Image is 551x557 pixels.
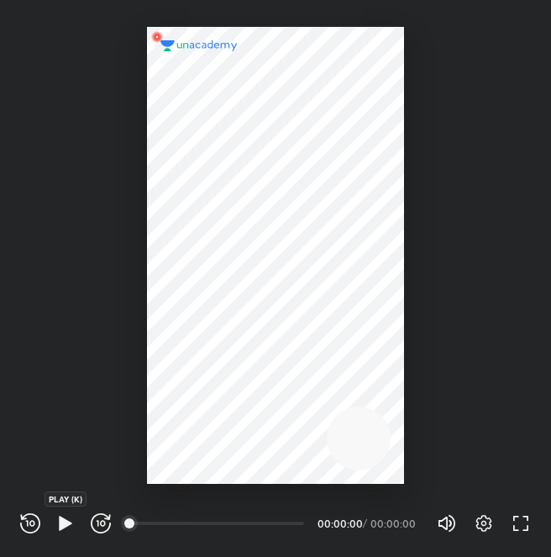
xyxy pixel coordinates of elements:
div: / [363,518,367,528]
div: 00:00:00 [317,518,359,528]
div: 00:00:00 [370,518,417,528]
img: wMgqJGBwKWe8AAAAABJRU5ErkJggg== [147,27,167,47]
div: PLAY (K) [45,491,87,507]
img: logo.2a7e12a2.svg [160,40,238,52]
